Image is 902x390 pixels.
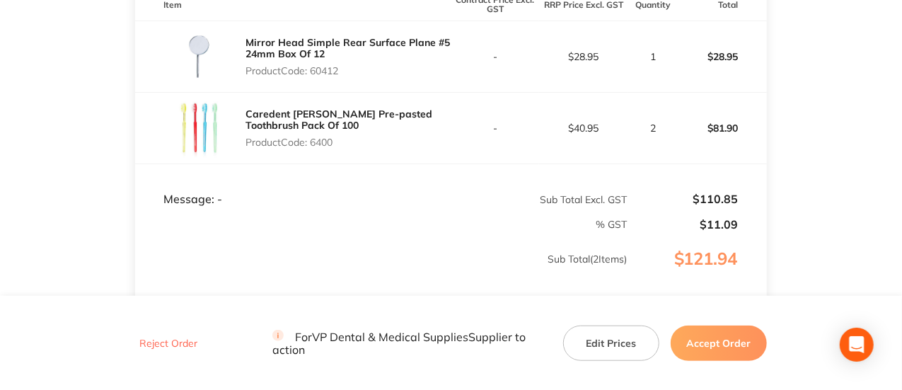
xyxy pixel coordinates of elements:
button: Reject Order [135,337,202,350]
p: - [452,51,539,62]
td: Message: - [135,164,451,207]
img: bTI4ZnNpZQ [163,93,234,164]
p: 2 [628,122,677,134]
p: $121.94 [628,249,765,297]
div: Open Intercom Messenger [840,328,874,362]
a: Mirror Head Simple Rear Surface Plane #5 24mm Box Of 12 [245,36,450,60]
p: $28.95 [679,40,766,74]
p: $110.85 [628,193,738,205]
p: Sub Total ( 2 Items) [136,253,627,293]
p: Sub Total Excl. GST [452,194,628,205]
p: $11.09 [628,218,738,231]
img: bWlwbDg5aw [163,21,234,92]
p: $28.95 [540,51,627,62]
p: $81.90 [679,111,766,145]
p: For VP Dental & Medical Supplies Supplier to action [272,329,546,356]
a: Caredent [PERSON_NAME] Pre-pasted Toothbrush Pack Of 100 [245,108,432,132]
button: Accept Order [671,325,767,360]
p: Product Code: 60412 [245,65,451,76]
p: % GST [136,219,627,230]
button: Edit Prices [563,325,659,360]
p: - [452,122,539,134]
p: $40.95 [540,122,627,134]
p: Product Code: 6400 [245,137,451,148]
p: 1 [628,51,677,62]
